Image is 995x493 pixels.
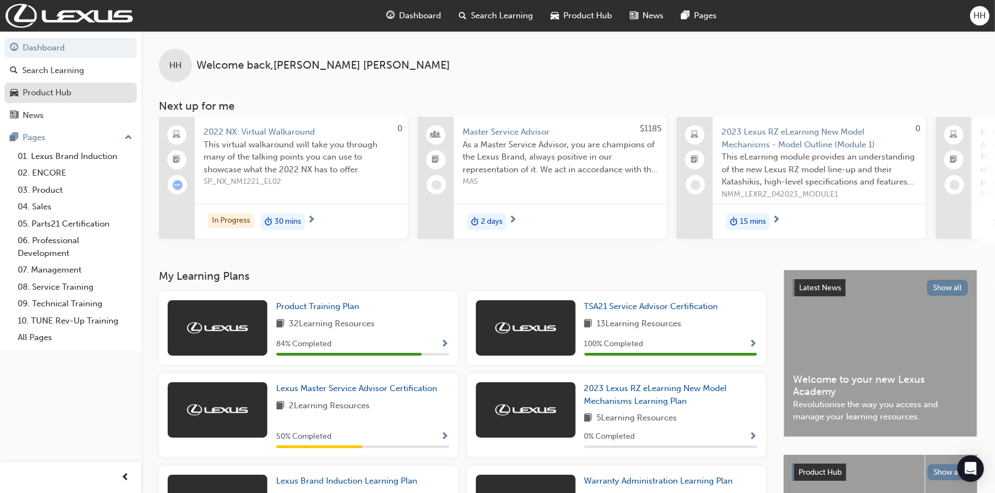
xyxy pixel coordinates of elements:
span: next-icon [509,215,517,225]
button: DashboardSearch LearningProduct HubNews [4,35,137,127]
span: duration-icon [471,214,479,229]
span: Show Progress [441,340,449,350]
a: 2023 Lexus RZ eLearning New Model Mechanisms Learning Plan [584,382,758,407]
a: Lexus Master Service Advisor Certification [276,382,442,395]
span: 15 mins [740,215,766,228]
div: Pages [23,131,45,144]
span: duration-icon [730,214,738,229]
span: prev-icon [122,471,130,485]
span: Pages [694,9,717,22]
img: Trak [6,4,133,28]
a: Product Hub [4,83,137,103]
div: News [23,109,44,122]
a: 05. Parts21 Certification [13,215,137,233]
span: book-icon [584,412,593,425]
span: Show Progress [749,432,757,442]
span: Latest News [799,283,841,292]
span: book-icon [276,399,284,413]
span: learningRecordVerb_NONE-icon [950,180,960,190]
span: learningRecordVerb_ATTEMPT-icon [173,180,183,190]
span: Dashboard [399,9,441,22]
a: pages-iconPages [672,4,725,27]
span: 2023 Lexus RZ eLearning New Model Mechanisms - Model Outline (Module 1) [722,126,917,151]
span: 0 % Completed [584,430,635,443]
span: book-icon [276,317,284,331]
span: booktick-icon [950,153,958,167]
img: Trak [495,404,556,415]
span: News [642,9,664,22]
a: Lexus Brand Induction Learning Plan [276,475,422,487]
a: news-iconNews [621,4,672,27]
span: news-icon [630,9,638,23]
span: 0 [397,124,402,133]
a: 09. Technical Training [13,295,137,312]
span: TSA21 Service Advisor Certification [584,301,718,311]
a: car-iconProduct Hub [542,4,621,27]
span: laptop-icon [691,128,699,142]
span: booktick-icon [432,153,440,167]
span: NMM_LEXRZ_042023_MODULE1 [722,188,917,201]
span: Master Service Advisor [463,126,658,138]
a: News [4,105,137,126]
h3: Next up for me [141,100,995,112]
span: Welcome to your new Lexus Academy [793,373,968,398]
a: TSA21 Service Advisor Certification [584,300,723,313]
div: Search Learning [22,64,84,77]
span: guage-icon [10,43,18,53]
a: 02. ENCORE [13,165,137,182]
span: 84 % Completed [276,338,331,351]
button: HH [970,6,989,25]
span: This eLearning module provides an understanding of the new Lexus RZ model line-up and their Katas... [722,151,917,188]
span: pages-icon [681,9,690,23]
span: 5 Learning Resources [597,412,677,425]
a: search-iconSearch Learning [450,4,542,27]
span: 50 % Completed [276,430,331,443]
span: learningRecordVerb_NONE-icon [691,180,701,190]
span: news-icon [10,111,18,121]
div: Open Intercom Messenger [957,455,984,482]
a: 06. Professional Development [13,232,137,261]
span: Welcome back , [PERSON_NAME] [PERSON_NAME] [196,59,450,72]
a: 02023 Lexus RZ eLearning New Model Mechanisms - Model Outline (Module 1)This eLearning module pro... [677,117,926,239]
button: Show Progress [441,430,449,444]
span: guage-icon [386,9,395,23]
a: guage-iconDashboard [377,4,450,27]
img: Trak [495,322,556,333]
h3: My Learning Plans [159,270,766,283]
a: 01. Lexus Brand Induction [13,148,137,165]
span: 0 [915,124,920,133]
a: Latest NewsShow all [793,279,968,297]
span: 100 % Completed [584,338,644,351]
a: Product Training Plan [276,300,364,313]
span: search-icon [459,9,467,23]
span: people-icon [432,128,440,142]
div: Product Hub [23,86,71,99]
span: laptop-icon [173,128,181,142]
img: Trak [187,322,248,333]
a: Latest NewsShow allWelcome to your new Lexus AcademyRevolutionise the way you access and manage y... [784,270,977,437]
a: 08. Service Training [13,279,137,296]
span: 32 Learning Resources [289,317,375,331]
span: HH [974,9,986,22]
a: 07. Management [13,261,137,279]
span: 2 Learning Resources [289,399,370,413]
span: Product Hub [799,468,842,477]
button: Show Progress [749,430,757,444]
span: Lexus Master Service Advisor Certification [276,383,437,393]
span: Show Progress [441,432,449,442]
span: Search Learning [471,9,533,22]
span: booktick-icon [691,153,699,167]
span: next-icon [307,215,315,225]
a: 04. Sales [13,198,137,215]
button: Show all [927,280,968,296]
span: car-icon [551,9,559,23]
span: Product Hub [563,9,612,22]
span: Product Training Plan [276,301,359,311]
span: MAS [463,176,658,188]
a: 10. TUNE Rev-Up Training [13,312,137,330]
a: All Pages [13,329,137,346]
a: Product HubShow all [792,464,968,481]
button: Show all [927,464,969,480]
span: Warranty Administration Learning Plan [584,476,733,486]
